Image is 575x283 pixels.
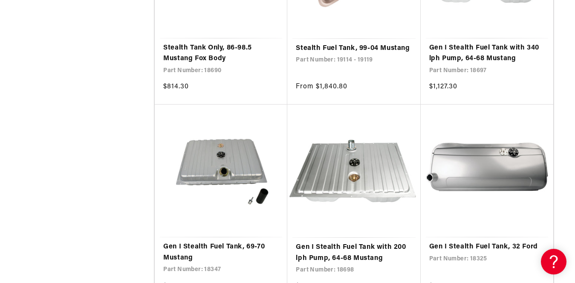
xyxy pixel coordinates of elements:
a: Gen I Stealth Fuel Tank, 32 Ford [429,242,545,253]
a: Stealth Tank Only, 86-98.5 Mustang Fox Body [163,43,279,64]
a: Gen I Stealth Fuel Tank with 200 lph Pump, 64-68 Mustang [296,242,412,264]
a: Gen I Stealth Fuel Tank, 69-70 Mustang [163,242,279,263]
a: Stealth Fuel Tank, 99-04 Mustang [296,43,412,54]
a: Gen I Stealth Fuel Tank with 340 lph Pump, 64-68 Mustang [429,43,545,64]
